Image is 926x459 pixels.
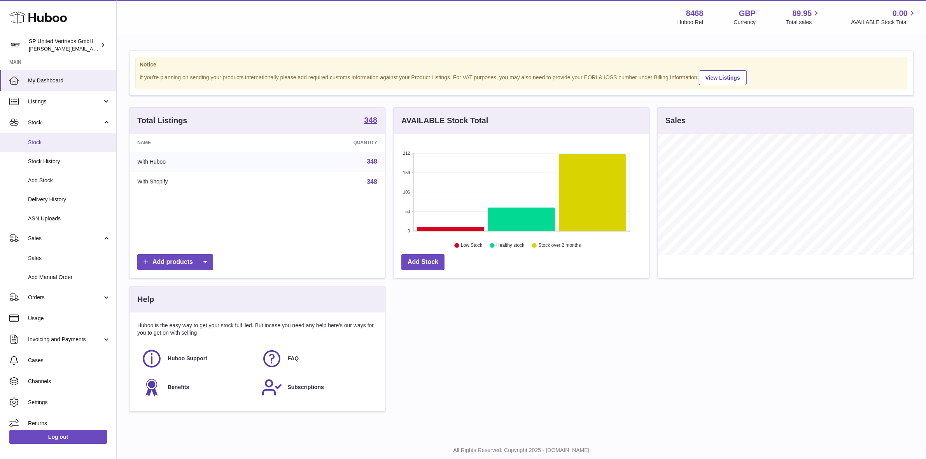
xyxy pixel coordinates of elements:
text: 0 [408,229,410,233]
a: 348 [367,178,377,185]
text: 106 [403,190,410,194]
span: Stock [28,119,102,126]
div: Huboo Ref [677,19,704,26]
span: My Dashboard [28,77,110,84]
a: 348 [364,116,377,126]
span: Sales [28,235,102,242]
span: [PERSON_NAME][EMAIL_ADDRESS][DOMAIN_NAME] [29,45,156,52]
text: Healthy stock [496,243,525,248]
span: Usage [28,315,110,322]
a: 348 [367,158,377,165]
span: Stock [28,139,110,146]
span: Add Stock [28,177,110,184]
strong: 348 [364,116,377,124]
span: Add Manual Order [28,274,110,281]
span: FAQ [288,355,299,362]
td: With Huboo [130,152,267,172]
text: 212 [403,151,410,155]
h3: AVAILABLE Stock Total [401,115,488,126]
span: Subscriptions [288,384,324,391]
span: Stock History [28,158,110,165]
span: 89.95 [792,8,812,19]
strong: 8468 [686,8,704,19]
a: Benefits [141,377,254,398]
a: Add Stock [401,254,445,270]
div: If you're planning on sending your products internationally please add required customs informati... [140,69,903,85]
div: Currency [734,19,756,26]
strong: Notice [140,61,903,68]
th: Name [130,134,267,152]
span: AVAILABLE Stock Total [851,19,917,26]
a: View Listings [699,70,747,85]
a: Subscriptions [261,377,374,398]
img: tim@sp-united.com [9,39,21,51]
span: Channels [28,378,110,385]
a: Add products [137,254,213,270]
p: Huboo is the easy way to get your stock fulfilled. But incase you need any help here's our ways f... [137,322,377,337]
p: All Rights Reserved. Copyright 2025 - [DOMAIN_NAME] [123,447,920,454]
span: Returns [28,420,110,427]
div: SP United Vertriebs GmbH [29,38,99,52]
a: 89.95 Total sales [786,8,821,26]
text: Stock over 2 months [538,243,581,248]
span: Sales [28,255,110,262]
span: Orders [28,294,102,301]
span: Cases [28,357,110,364]
text: Low Stock [461,243,483,248]
text: 159 [403,170,410,175]
a: FAQ [261,348,374,369]
span: 0.00 [893,8,908,19]
span: Delivery History [28,196,110,203]
span: Huboo Support [168,355,207,362]
th: Quantity [267,134,385,152]
text: 53 [405,209,410,214]
span: Listings [28,98,102,105]
span: Benefits [168,384,189,391]
a: Log out [9,430,107,444]
h3: Total Listings [137,115,187,126]
span: ASN Uploads [28,215,110,222]
span: Total sales [786,19,821,26]
h3: Help [137,294,154,305]
a: Huboo Support [141,348,254,369]
a: 0.00 AVAILABLE Stock Total [851,8,917,26]
strong: GBP [739,8,756,19]
span: Invoicing and Payments [28,336,102,343]
h3: Sales [665,115,686,126]
span: Settings [28,399,110,406]
td: With Shopify [130,172,267,192]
